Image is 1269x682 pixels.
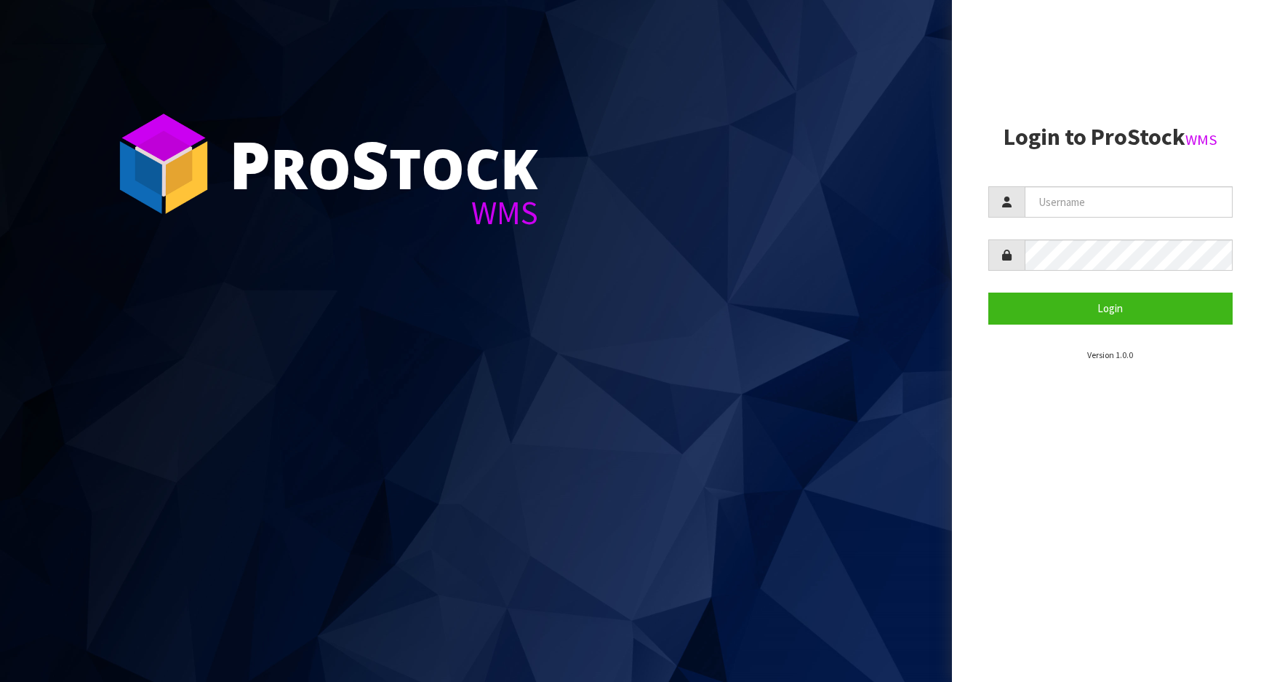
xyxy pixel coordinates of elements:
span: P [229,119,271,208]
button: Login [988,293,1233,324]
input: Username [1025,186,1233,218]
h2: Login to ProStock [988,124,1233,150]
small: WMS [1185,130,1217,149]
img: ProStock Cube [109,109,218,218]
div: WMS [229,197,538,229]
small: Version 1.0.0 [1087,349,1133,360]
div: ro tock [229,131,538,197]
span: S [351,119,389,208]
